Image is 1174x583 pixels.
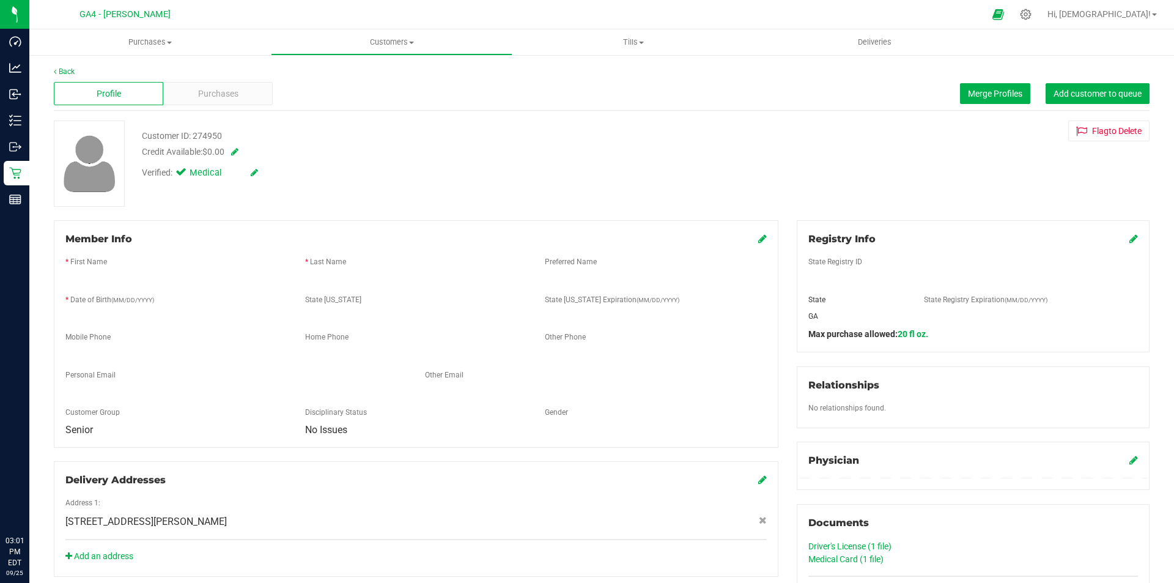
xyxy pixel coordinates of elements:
[65,424,93,436] span: Senior
[9,114,21,127] inline-svg: Inventory
[65,474,166,486] span: Delivery Addresses
[545,332,586,343] label: Other Phone
[142,166,258,180] div: Verified:
[425,369,463,381] label: Other Email
[305,407,367,418] label: Disciplinary Status
[9,141,21,153] inline-svg: Outbound
[637,297,679,303] span: (MM/DD/YYYY)
[545,256,597,267] label: Preferred Name
[513,37,753,48] span: Tills
[841,37,908,48] span: Deliveries
[799,311,915,322] div: GA
[271,37,512,48] span: Customers
[754,29,995,55] a: Deliveries
[984,2,1012,26] span: Open Ecommerce Menu
[1047,9,1151,19] span: Hi, [DEMOGRAPHIC_DATA]!
[97,87,121,100] span: Profile
[924,294,1047,305] label: State Registry Expiration
[545,294,679,305] label: State [US_STATE] Expiration
[65,497,100,508] label: Address 1:
[29,29,271,55] a: Purchases
[808,455,859,466] span: Physician
[1046,83,1150,104] button: Add customer to queue
[9,62,21,74] inline-svg: Analytics
[1068,121,1150,141] button: Flagto Delete
[9,193,21,206] inline-svg: Reports
[79,9,171,20] span: GA4 - [PERSON_NAME]
[305,424,347,436] span: No Issues
[190,166,238,180] span: Medical
[808,379,879,391] span: Relationships
[29,37,271,48] span: Purchases
[142,130,222,143] div: Customer ID: 274950
[202,147,224,157] span: $0.00
[1054,89,1142,98] span: Add customer to queue
[808,554,884,564] a: Medical Card (1 file)
[12,485,49,522] iframe: Resource center
[54,67,75,76] a: Back
[960,83,1030,104] button: Merge Profiles
[65,332,111,343] label: Mobile Phone
[808,256,862,267] label: State Registry ID
[65,514,227,529] span: [STREET_ADDRESS][PERSON_NAME]
[65,233,132,245] span: Member Info
[808,517,869,529] span: Documents
[9,167,21,179] inline-svg: Retail
[808,329,928,339] span: Max purchase allowed:
[799,294,915,305] div: State
[968,89,1022,98] span: Merge Profiles
[6,535,24,568] p: 03:01 PM EDT
[545,407,568,418] label: Gender
[310,256,346,267] label: Last Name
[305,294,361,305] label: State [US_STATE]
[1005,297,1047,303] span: (MM/DD/YYYY)
[512,29,754,55] a: Tills
[808,403,886,414] label: No relationships found.
[9,88,21,100] inline-svg: Inbound
[1018,9,1033,20] div: Manage settings
[111,297,154,303] span: (MM/DD/YYYY)
[70,294,154,305] label: Date of Birth
[142,146,681,158] div: Credit Available:
[65,369,116,381] label: Personal Email
[198,87,238,100] span: Purchases
[305,332,349,343] label: Home Phone
[271,29,512,55] a: Customers
[808,541,892,551] a: Driver's License (1 file)
[65,407,120,418] label: Customer Group
[57,132,122,195] img: user-icon.png
[898,329,928,339] span: 20 fl oz.
[808,233,876,245] span: Registry Info
[65,551,133,561] a: Add an address
[9,35,21,48] inline-svg: Dashboard
[70,256,107,267] label: First Name
[6,568,24,577] p: 09/25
